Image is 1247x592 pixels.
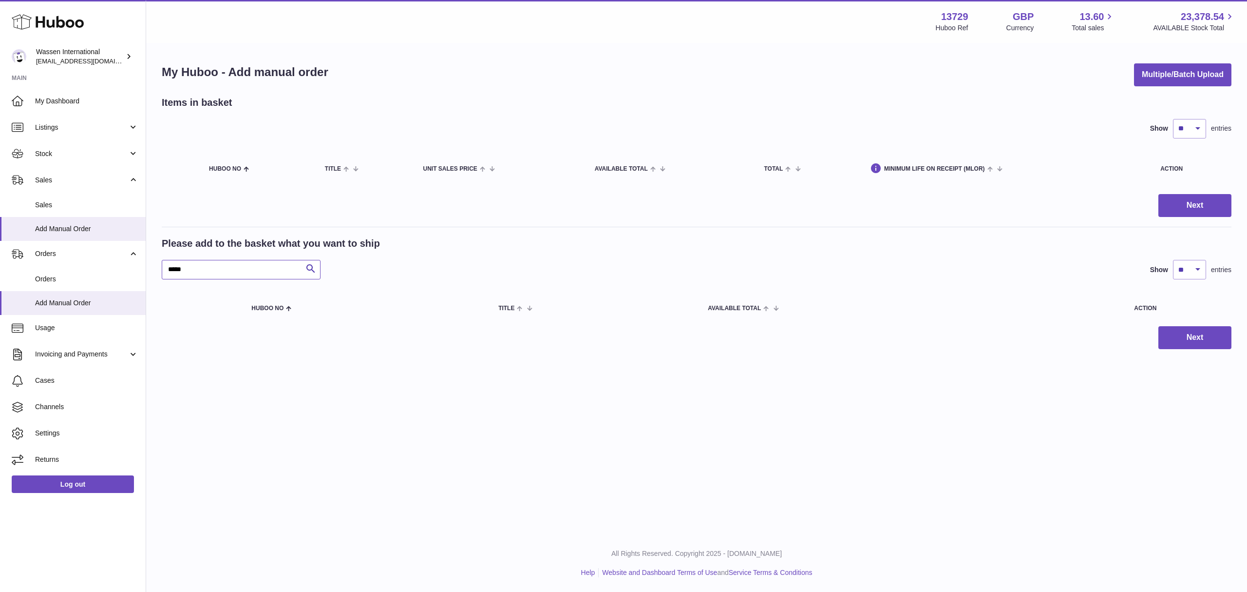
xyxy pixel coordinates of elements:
[35,224,138,234] span: Add Manual Order
[35,249,128,258] span: Orders
[36,57,143,65] span: [EMAIL_ADDRESS][DOMAIN_NAME]
[1181,10,1224,23] span: 23,378.54
[936,23,968,33] div: Huboo Ref
[1158,194,1231,217] button: Next
[35,97,138,106] span: My Dashboard
[1013,10,1034,23] strong: GBP
[423,166,477,172] span: Unit Sales Price
[251,305,283,312] span: Huboo no
[1072,23,1115,33] span: Total sales
[1153,23,1235,33] span: AVAILABLE Stock Total
[498,305,514,312] span: Title
[12,49,26,64] img: internalAdmin-13729@internal.huboo.com
[1059,294,1231,321] th: Action
[35,123,128,132] span: Listings
[884,166,985,172] span: Minimum Life On Receipt (MLOR)
[12,475,134,493] a: Log out
[1150,265,1168,275] label: Show
[1160,166,1222,172] div: Action
[35,429,138,438] span: Settings
[35,149,128,158] span: Stock
[599,568,812,577] li: and
[1158,326,1231,349] button: Next
[1006,23,1034,33] div: Currency
[941,10,968,23] strong: 13729
[35,298,138,308] span: Add Manual Order
[162,96,232,109] h2: Items in basket
[729,569,812,576] a: Service Terms & Conditions
[35,350,128,359] span: Invoicing and Payments
[602,569,717,576] a: Website and Dashboard Terms of Use
[325,166,341,172] span: Title
[595,166,648,172] span: AVAILABLE Total
[35,402,138,412] span: Channels
[1134,63,1231,86] button: Multiple/Batch Upload
[35,376,138,385] span: Cases
[35,275,138,284] span: Orders
[764,166,783,172] span: Total
[35,200,138,210] span: Sales
[209,166,241,172] span: Huboo no
[1072,10,1115,33] a: 13.60 Total sales
[1150,124,1168,133] label: Show
[1211,265,1231,275] span: entries
[162,64,328,80] h1: My Huboo - Add manual order
[581,569,595,576] a: Help
[154,549,1239,558] p: All Rights Reserved. Copyright 2025 - [DOMAIN_NAME]
[1153,10,1235,33] a: 23,378.54 AVAILABLE Stock Total
[35,176,128,185] span: Sales
[1079,10,1104,23] span: 13.60
[36,47,124,66] div: Wassen International
[35,455,138,464] span: Returns
[162,237,380,250] h2: Please add to the basket what you want to ship
[708,305,761,312] span: AVAILABLE Total
[35,323,138,333] span: Usage
[1211,124,1231,133] span: entries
